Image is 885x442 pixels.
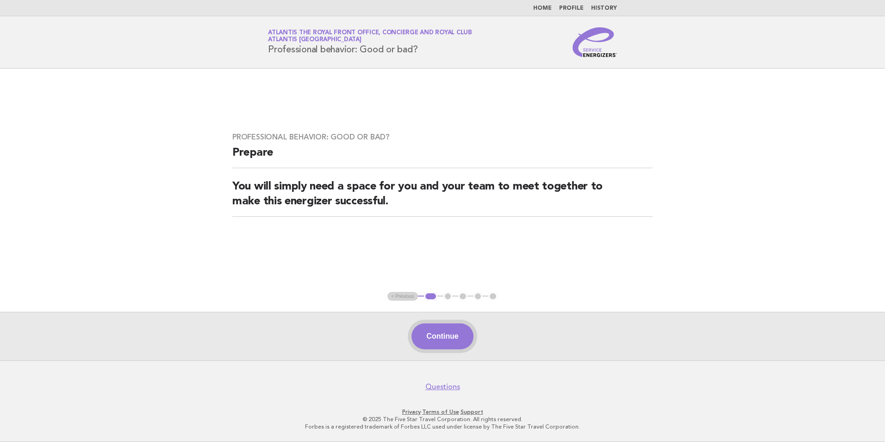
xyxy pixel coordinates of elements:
[591,6,617,11] a: History
[411,323,473,349] button: Continue
[159,423,726,430] p: Forbes is a registered trademark of Forbes LLC used under license by The Five Star Travel Corpora...
[422,409,459,415] a: Terms of Use
[402,409,421,415] a: Privacy
[159,416,726,423] p: © 2025 The Five Star Travel Corporation. All rights reserved.
[425,382,460,391] a: Questions
[232,179,653,217] h2: You will simply need a space for you and your team to meet together to make this energizer succes...
[559,6,584,11] a: Profile
[268,37,361,43] span: Atlantis [GEOGRAPHIC_DATA]
[232,133,653,142] h3: Professional behavior: Good or bad?
[461,409,483,415] a: Support
[424,292,437,301] button: 1
[268,30,472,43] a: Atlantis The Royal Front Office, Concierge and Royal ClubAtlantis [GEOGRAPHIC_DATA]
[232,145,653,168] h2: Prepare
[159,408,726,416] p: · ·
[573,27,617,57] img: Service Energizers
[268,30,472,54] h1: Professional behavior: Good or bad?
[533,6,552,11] a: Home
